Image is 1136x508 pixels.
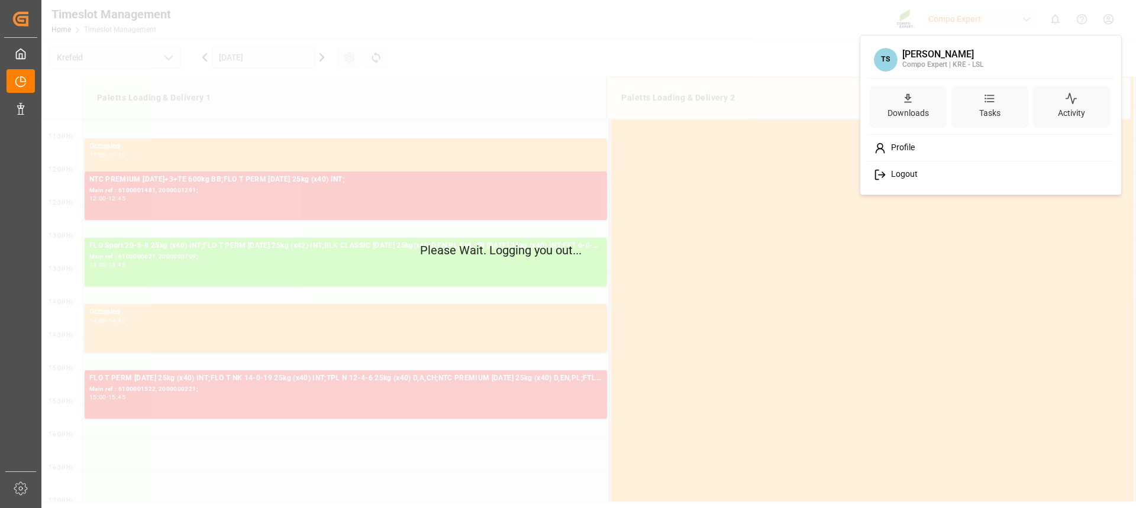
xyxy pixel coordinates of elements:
div: Activity [1056,105,1087,122]
div: [PERSON_NAME] [902,49,983,60]
div: Downloads [885,105,931,122]
span: Logout [886,169,918,180]
span: Profile [886,143,915,153]
span: TS [874,48,898,72]
div: Compo Expert | KRE - LSL [902,60,983,70]
div: Tasks [977,105,1003,122]
p: Please Wait. Logging you out... [420,241,716,259]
